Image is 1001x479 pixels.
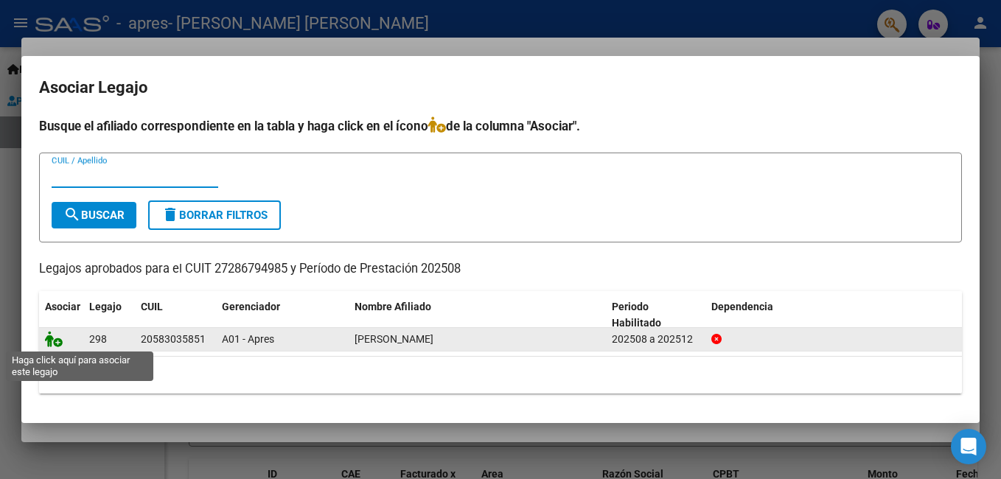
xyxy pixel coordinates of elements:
span: Dependencia [711,301,773,312]
span: Legajo [89,301,122,312]
p: Legajos aprobados para el CUIT 27286794985 y Período de Prestación 202508 [39,260,962,279]
span: Periodo Habilitado [612,301,661,329]
datatable-header-cell: CUIL [135,291,216,340]
span: Asociar [45,301,80,312]
datatable-header-cell: Asociar [39,291,83,340]
span: Borrar Filtros [161,209,268,222]
button: Buscar [52,202,136,228]
span: BANEGAS LEON YAMIR [355,333,433,345]
div: Open Intercom Messenger [951,429,986,464]
datatable-header-cell: Legajo [83,291,135,340]
span: 298 [89,333,107,345]
div: 20583035851 [141,331,206,348]
mat-icon: delete [161,206,179,223]
datatable-header-cell: Gerenciador [216,291,349,340]
h2: Asociar Legajo [39,74,962,102]
mat-icon: search [63,206,81,223]
datatable-header-cell: Nombre Afiliado [349,291,606,340]
span: Buscar [63,209,125,222]
datatable-header-cell: Dependencia [705,291,963,340]
div: 202508 a 202512 [612,331,700,348]
div: 1 registros [39,357,962,394]
datatable-header-cell: Periodo Habilitado [606,291,705,340]
span: CUIL [141,301,163,312]
button: Borrar Filtros [148,200,281,230]
span: A01 - Apres [222,333,274,345]
h4: Busque el afiliado correspondiente en la tabla y haga click en el ícono de la columna "Asociar". [39,116,962,136]
span: Nombre Afiliado [355,301,431,312]
span: Gerenciador [222,301,280,312]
